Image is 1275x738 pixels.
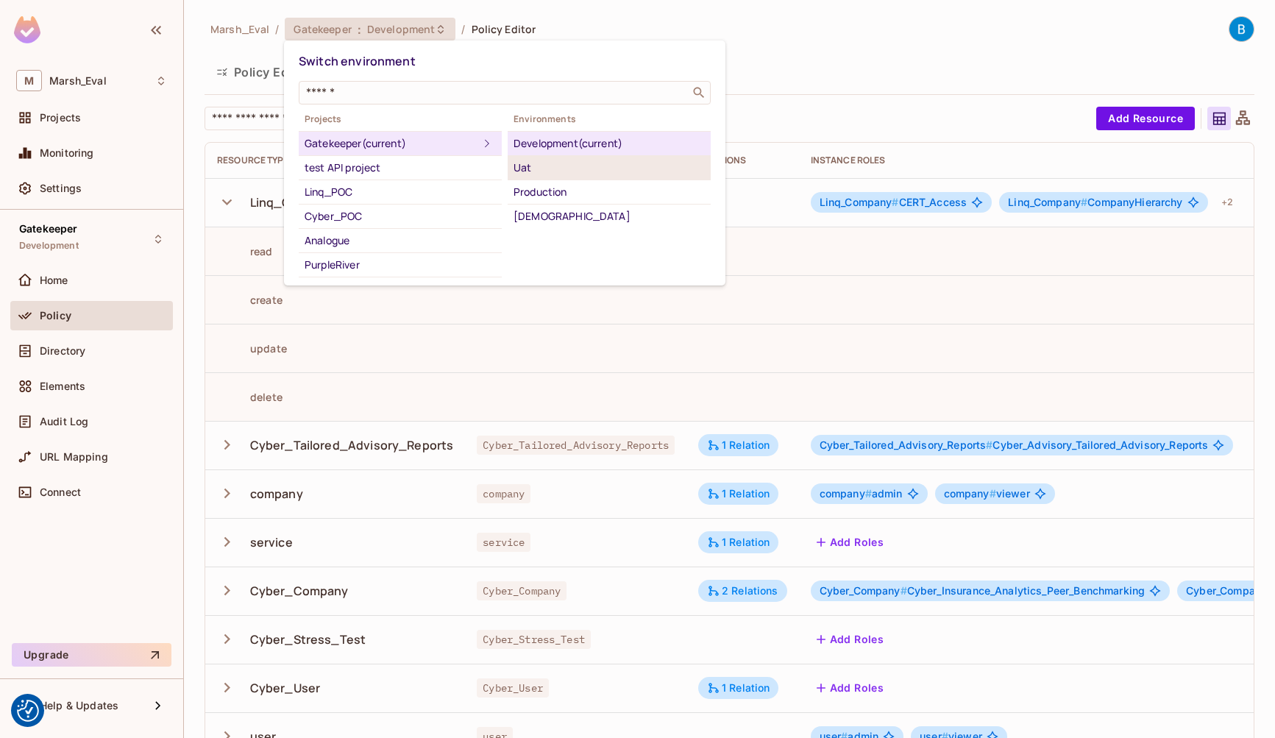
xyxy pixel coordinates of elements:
div: Development (current) [514,135,705,152]
div: test API project [305,159,496,177]
div: Production [514,183,705,201]
div: [DEMOGRAPHIC_DATA] [514,207,705,225]
div: Analogue [305,232,496,249]
span: Environments [508,113,711,125]
div: Uat [514,159,705,177]
span: Switch environment [299,53,416,69]
div: Linq_POC [305,183,496,201]
button: Consent Preferences [17,700,39,722]
div: Cyber_POC [305,207,496,225]
img: Revisit consent button [17,700,39,722]
div: PurpleRiver [305,256,496,274]
div: Gatekeeper (current) [305,135,478,152]
span: Projects [299,113,502,125]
